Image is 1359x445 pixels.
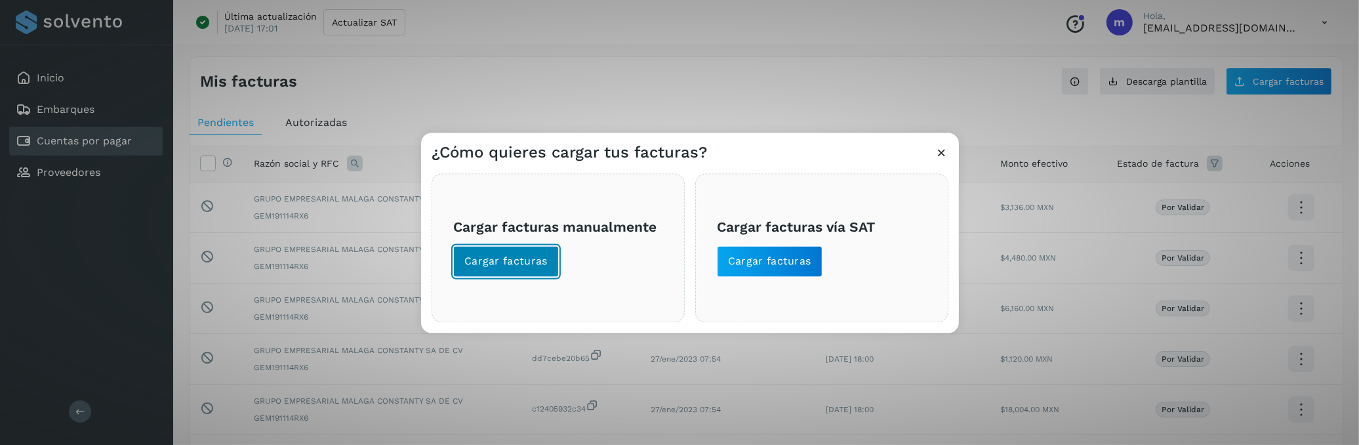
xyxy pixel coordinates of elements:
button: Cargar facturas [453,246,559,278]
span: Cargar facturas [464,255,548,269]
span: Cargar facturas [728,255,811,269]
h3: Cargar facturas manualmente [453,219,663,235]
h3: Cargar facturas vía SAT [717,219,927,235]
h3: ¿Cómo quieres cargar tus facturas? [432,144,707,163]
button: Cargar facturas [717,246,822,278]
